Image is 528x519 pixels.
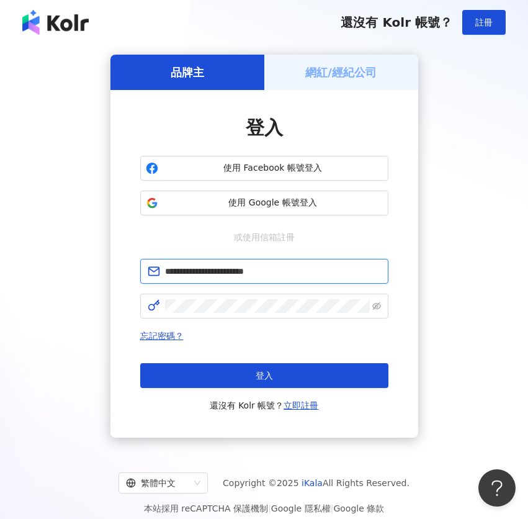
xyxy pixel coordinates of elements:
[331,503,334,513] span: |
[478,469,516,507] iframe: Help Scout Beacon - Open
[333,503,384,513] a: Google 條款
[271,503,331,513] a: Google 隱私權
[163,197,383,209] span: 使用 Google 帳號登入
[140,191,388,215] button: 使用 Google 帳號登入
[246,117,283,138] span: 登入
[22,10,89,35] img: logo
[140,331,184,341] a: 忘記密碼？
[256,371,273,381] span: 登入
[372,302,381,310] span: eye-invisible
[144,501,384,516] span: 本站採用 reCAPTCHA 保護機制
[210,398,319,413] span: 還沒有 Kolr 帳號？
[462,10,506,35] button: 註冊
[140,156,388,181] button: 使用 Facebook 帳號登入
[223,476,409,490] span: Copyright © 2025 All Rights Reserved.
[284,400,318,410] a: 立即註冊
[341,15,452,30] span: 還沒有 Kolr 帳號？
[268,503,271,513] span: |
[305,65,377,80] h5: 網紅/經紀公司
[140,363,388,388] button: 登入
[302,478,323,488] a: iKala
[475,17,493,27] span: 註冊
[171,65,204,80] h5: 品牌主
[126,473,189,493] div: 繁體中文
[225,230,303,244] span: 或使用信箱註冊
[163,162,383,174] span: 使用 Facebook 帳號登入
